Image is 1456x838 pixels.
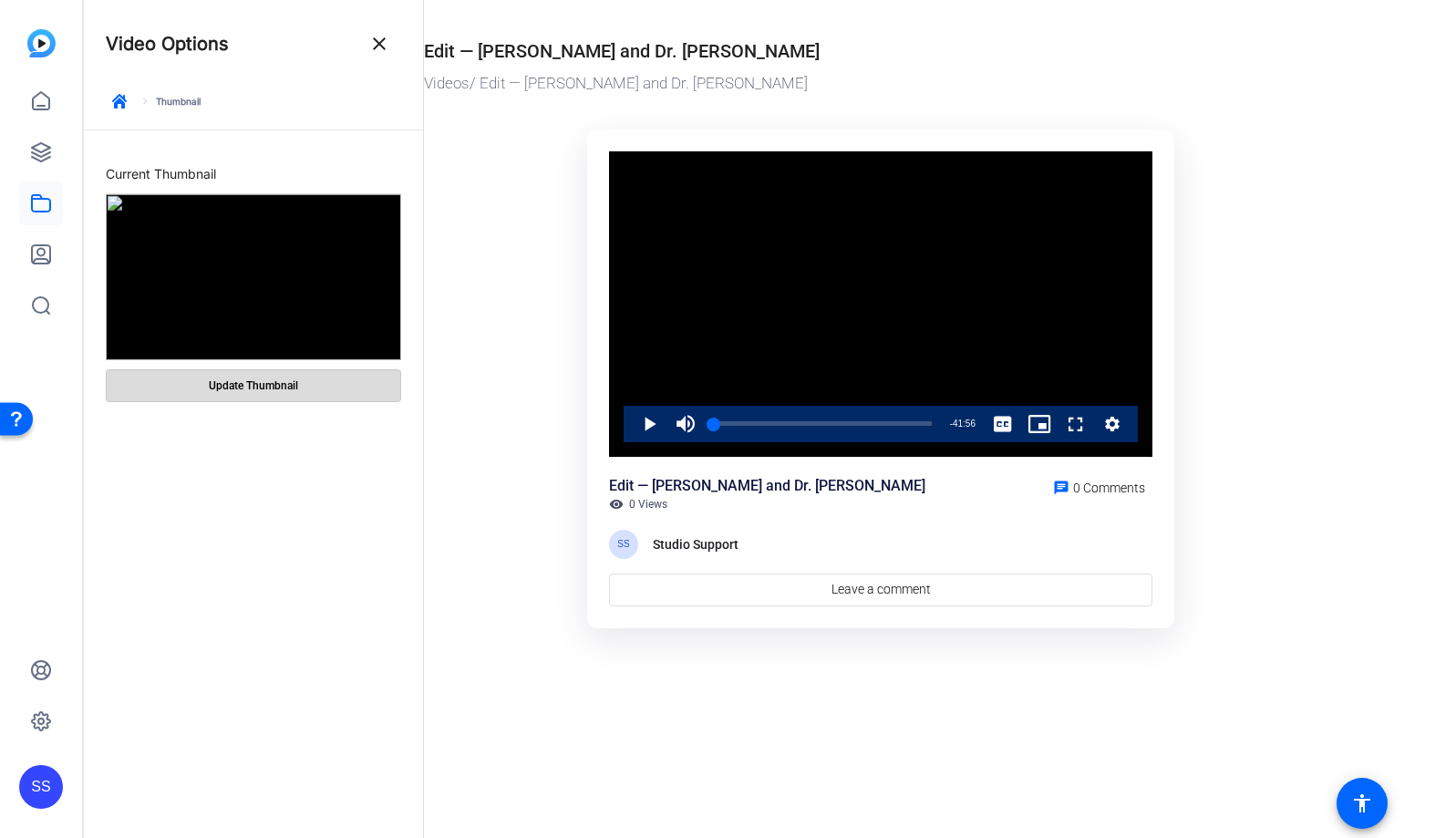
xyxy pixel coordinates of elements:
[1351,792,1373,814] mat-icon: accessibility
[27,29,56,57] img: blue-gradient.svg
[1021,406,1058,442] button: Picture-in-Picture
[713,421,932,426] div: Progress Bar
[19,765,63,809] div: SS
[629,497,667,512] span: 0 Views
[953,419,976,429] span: 41:56
[831,580,931,599] span: Leave a comment
[1073,481,1145,495] span: 0 Comments
[609,151,1152,457] div: Video Player
[424,37,820,65] div: Edit — [PERSON_NAME] and Dr. [PERSON_NAME]
[424,74,470,92] a: Videos
[609,475,925,497] div: Edit — [PERSON_NAME] and Dr. [PERSON_NAME]
[1058,406,1094,442] button: Fullscreen
[609,530,638,559] div: SS
[368,33,390,55] mat-icon: close
[609,574,1152,606] a: Leave a comment
[609,497,624,512] mat-icon: visibility
[1053,480,1069,496] mat-icon: chat
[631,406,667,442] button: Play
[950,419,953,429] span: -
[209,378,298,393] span: Update Thumbnail
[667,406,704,442] button: Mute
[424,72,1328,96] div: / Edit — [PERSON_NAME] and Dr. [PERSON_NAME]
[985,406,1021,442] button: Captions
[106,163,401,194] div: Current Thumbnail
[1046,475,1152,497] a: 0 Comments
[106,33,229,55] h4: Video Options
[653,533,744,555] div: Studio Support
[106,369,401,402] button: Update Thumbnail
[106,194,401,360] img: 3f74ad57-2f5d-429a-b31b-71ab115d405e_thumb_cef7ab74-663e-4e9a-aedf-2957c8c0de0e.png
